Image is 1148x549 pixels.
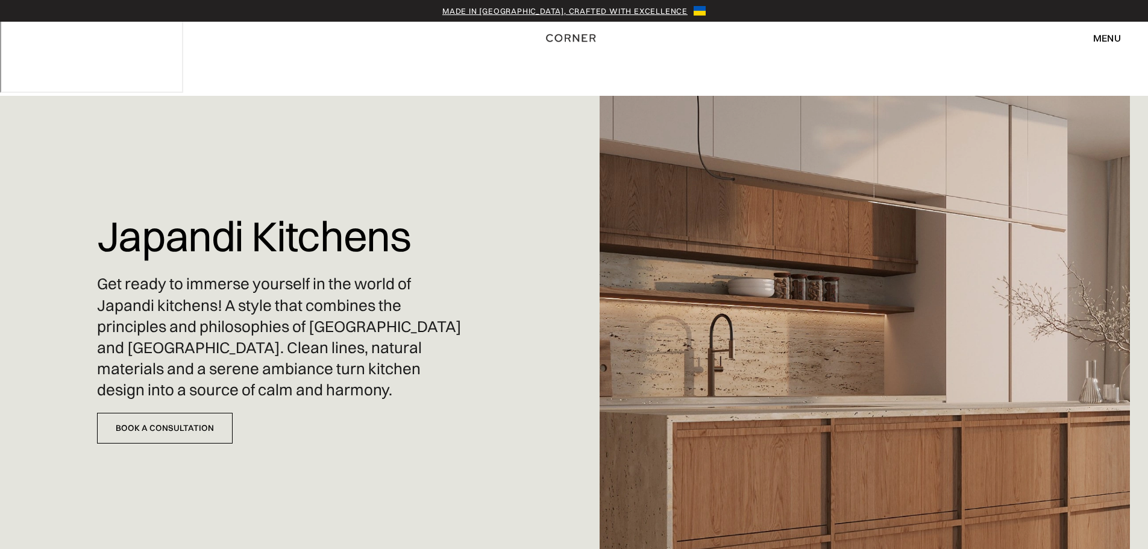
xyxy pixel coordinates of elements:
p: Get ready to immerse yourself in the world of Japandi kitchens! A style that combines the princip... [97,274,470,401]
a: home [533,30,615,46]
a: Book a Consultation [97,413,233,444]
div: menu [1081,28,1121,48]
h1: Japandi Kitchens [97,204,411,268]
a: Made in [GEOGRAPHIC_DATA], crafted with excellence [442,5,688,17]
div: menu [1093,33,1121,43]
